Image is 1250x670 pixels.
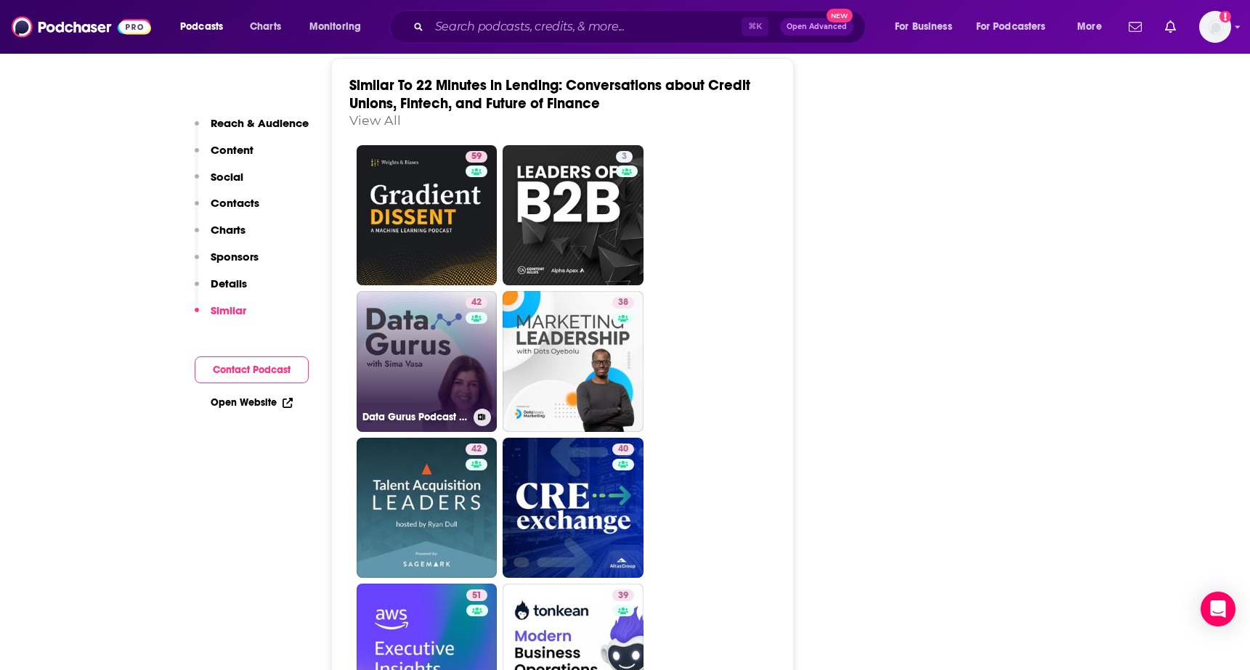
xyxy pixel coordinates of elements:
button: Reach & Audience [195,116,309,143]
button: open menu [299,15,380,38]
span: 40 [618,442,628,457]
span: ⌘ K [742,17,768,36]
span: For Podcasters [976,17,1046,37]
p: Social [211,170,243,184]
a: 39 [612,589,634,601]
div: Search podcasts, credits, & more... [403,10,880,44]
button: open menu [1067,15,1120,38]
button: Open AdvancedNew [780,18,853,36]
button: Charts [195,223,245,250]
a: Similar To 22 Minutes in Lending: Conversations about Credit Unions, Fintech, and Future of Finance [349,76,750,113]
span: For Business [895,17,952,37]
button: Contact Podcast [195,356,309,383]
input: Search podcasts, credits, & more... [429,15,742,38]
a: View All [349,113,401,128]
a: 59 [357,145,498,286]
a: Open Website [211,396,293,409]
a: 42 [466,297,487,309]
a: 42 [357,438,498,579]
a: 3 [503,145,644,286]
span: Logged in as patiencebaldacci [1199,11,1231,43]
a: 38 [503,291,644,432]
span: Podcasts [180,17,223,37]
span: More [1077,17,1102,37]
a: 42 [466,444,487,455]
img: User Profile [1199,11,1231,43]
button: open menu [170,15,242,38]
a: Show notifications dropdown [1123,15,1148,39]
a: 40 [503,438,644,579]
a: 40 [612,444,634,455]
a: 38 [612,297,634,309]
p: Similar [211,303,246,317]
span: 51 [472,589,482,603]
button: Details [195,277,247,303]
span: Open Advanced [787,23,847,30]
p: Sponsors [211,250,259,263]
a: 42Data Gurus Podcast | Insights on Business Strategy, Mergers and Acquisitions, Market Research &... [357,291,498,432]
a: 3 [616,151,633,163]
p: Contacts [211,196,259,210]
button: open menu [967,15,1067,38]
span: 42 [471,442,482,457]
span: 42 [471,295,482,310]
button: Similar [195,303,246,330]
button: Content [195,143,253,170]
svg: Add a profile image [1219,11,1231,23]
p: Details [211,277,247,290]
p: Reach & Audience [211,116,309,130]
span: 3 [622,150,627,164]
p: Charts [211,223,245,237]
button: open menu [885,15,970,38]
button: Sponsors [195,250,259,277]
a: 51 [466,589,487,601]
a: Charts [240,15,290,38]
span: Charts [250,17,281,37]
h3: Data Gurus Podcast | Insights on Business Strategy, Mergers and Acquisitions, Market Research & D... [362,411,468,423]
a: 59 [466,151,487,163]
span: 59 [471,150,482,164]
p: Content [211,143,253,157]
span: New [827,9,853,23]
span: 39 [618,589,628,603]
div: Open Intercom Messenger [1201,592,1235,626]
button: Social [195,170,243,197]
span: Monitoring [309,17,361,37]
img: Podchaser - Follow, Share and Rate Podcasts [12,13,151,41]
span: 38 [618,295,628,310]
a: Show notifications dropdown [1159,15,1182,39]
button: Contacts [195,196,259,223]
button: Show profile menu [1199,11,1231,43]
